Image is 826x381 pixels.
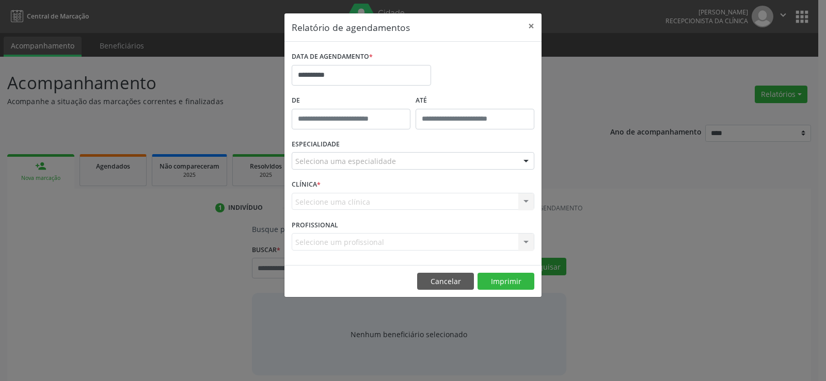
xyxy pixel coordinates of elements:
[292,137,340,153] label: ESPECIALIDADE
[416,93,534,109] label: ATÉ
[292,177,321,193] label: CLÍNICA
[292,93,410,109] label: De
[292,217,338,233] label: PROFISSIONAL
[521,13,542,39] button: Close
[417,273,474,290] button: Cancelar
[292,21,410,34] h5: Relatório de agendamentos
[295,156,396,167] span: Seleciona uma especialidade
[478,273,534,290] button: Imprimir
[292,49,373,65] label: DATA DE AGENDAMENTO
